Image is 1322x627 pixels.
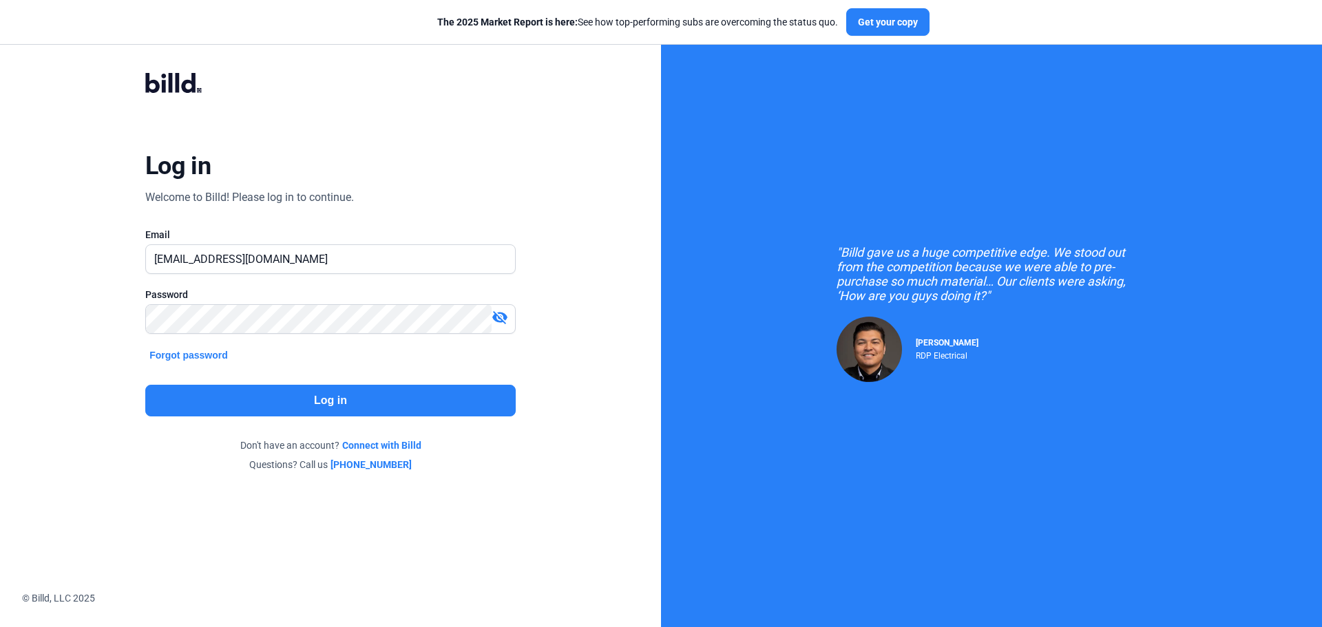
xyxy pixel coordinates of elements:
[145,385,516,416] button: Log in
[145,348,232,363] button: Forgot password
[837,317,902,382] img: Raul Pacheco
[145,151,211,181] div: Log in
[846,8,930,36] button: Get your copy
[145,438,516,452] div: Don't have an account?
[437,17,578,28] span: The 2025 Market Report is here:
[342,438,421,452] a: Connect with Billd
[437,15,838,29] div: See how top-performing subs are overcoming the status quo.
[145,458,516,471] div: Questions? Call us
[492,309,508,326] mat-icon: visibility_off
[837,245,1146,303] div: "Billd gave us a huge competitive edge. We stood out from the competition because we were able to...
[916,338,978,348] span: [PERSON_NAME]
[145,189,354,206] div: Welcome to Billd! Please log in to continue.
[330,458,412,471] a: [PHONE_NUMBER]
[145,288,516,301] div: Password
[916,348,978,361] div: RDP Electrical
[145,228,516,242] div: Email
